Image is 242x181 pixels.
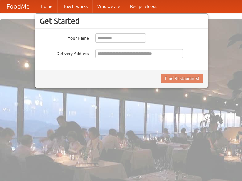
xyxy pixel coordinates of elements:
[92,0,125,13] a: Who we are
[57,0,92,13] a: How it works
[36,0,57,13] a: Home
[40,16,203,26] h3: Get Started
[40,33,89,41] label: Your Name
[40,49,89,57] label: Delivery Address
[161,74,203,83] button: Find Restaurants!
[0,0,36,13] a: FoodMe
[125,0,162,13] a: Recipe videos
